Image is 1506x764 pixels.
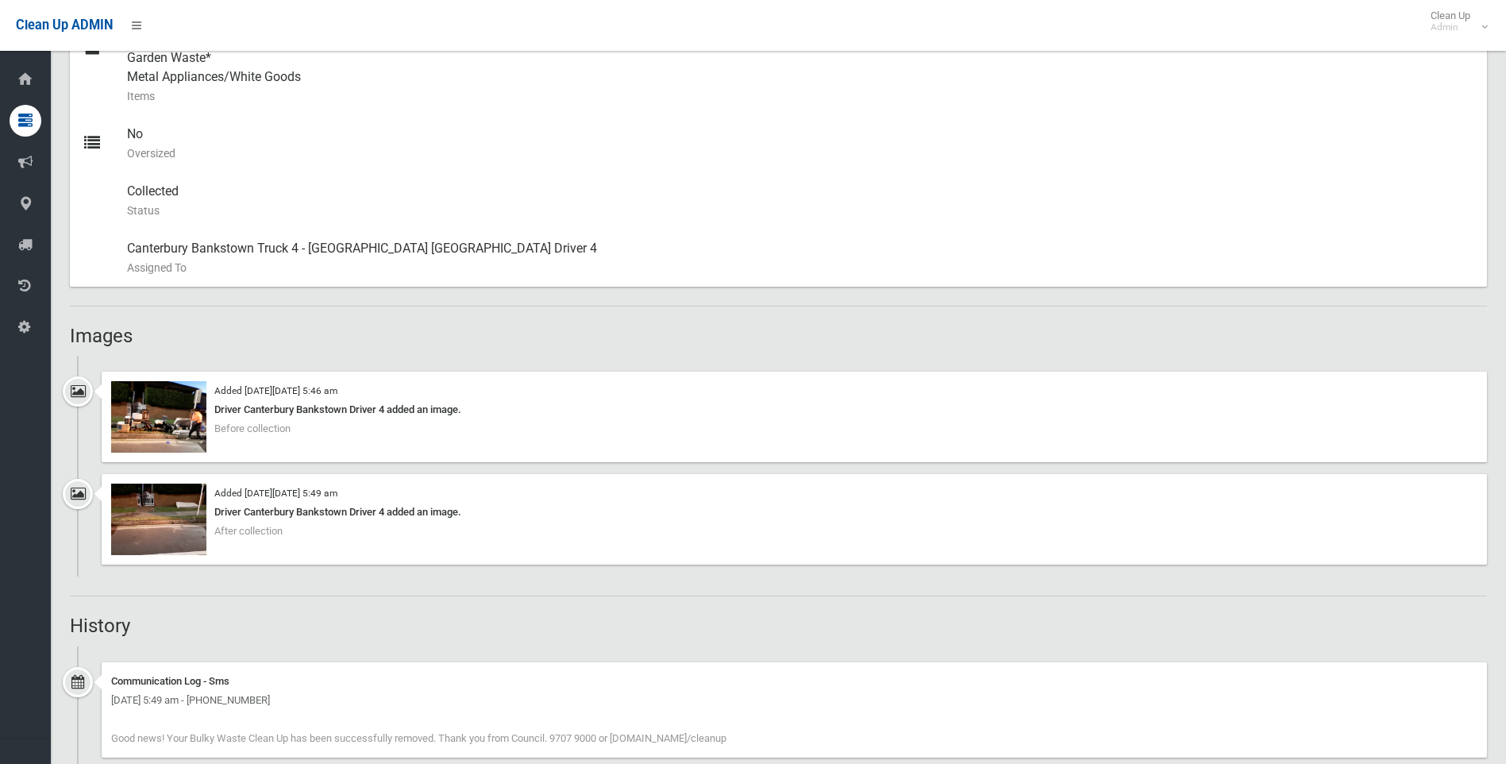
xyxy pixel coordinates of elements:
[127,201,1474,220] small: Status
[214,525,283,537] span: After collection
[214,423,291,434] span: Before collection
[127,172,1474,230] div: Collected
[1431,21,1470,33] small: Admin
[70,326,1487,346] h2: Images
[127,230,1474,287] div: Canterbury Bankstown Truck 4 - [GEOGRAPHIC_DATA] [GEOGRAPHIC_DATA] Driver 4
[127,258,1474,277] small: Assigned To
[214,488,337,499] small: Added [DATE][DATE] 5:49 am
[127,144,1474,163] small: Oversized
[1423,10,1486,33] span: Clean Up
[111,400,1477,419] div: Driver Canterbury Bankstown Driver 4 added an image.
[111,381,206,453] img: 2025-09-0105.46.265608853997623966711.jpg
[111,691,1477,710] div: [DATE] 5:49 am - [PHONE_NUMBER]
[127,87,1474,106] small: Items
[70,615,1487,636] h2: History
[111,503,1477,522] div: Driver Canterbury Bankstown Driver 4 added an image.
[111,732,726,744] span: Good news! Your Bulky Waste Clean Up has been successfully removed. Thank you from Council. 9707 ...
[111,484,206,555] img: 2025-09-0105.48.593088994912779037971.jpg
[111,672,1477,691] div: Communication Log - Sms
[16,17,113,33] span: Clean Up ADMIN
[127,115,1474,172] div: No
[214,385,337,396] small: Added [DATE][DATE] 5:46 am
